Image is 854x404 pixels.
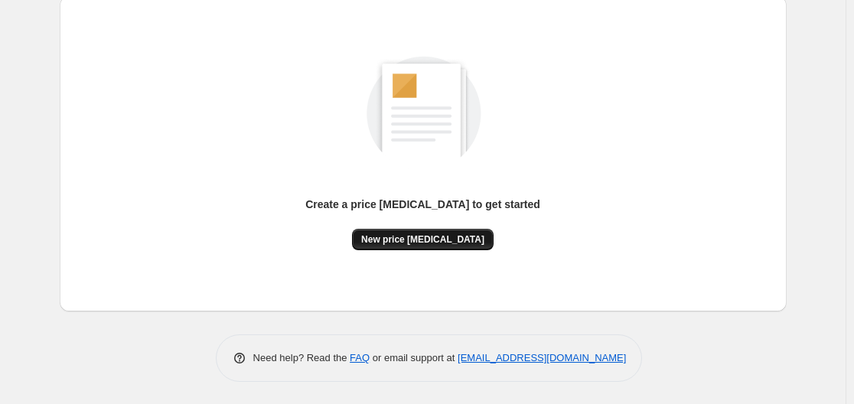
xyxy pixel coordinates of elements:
[361,233,484,246] span: New price [MEDICAL_DATA]
[253,352,350,363] span: Need help? Read the
[305,197,540,212] p: Create a price [MEDICAL_DATA] to get started
[350,352,370,363] a: FAQ
[352,229,494,250] button: New price [MEDICAL_DATA]
[458,352,626,363] a: [EMAIL_ADDRESS][DOMAIN_NAME]
[370,352,458,363] span: or email support at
